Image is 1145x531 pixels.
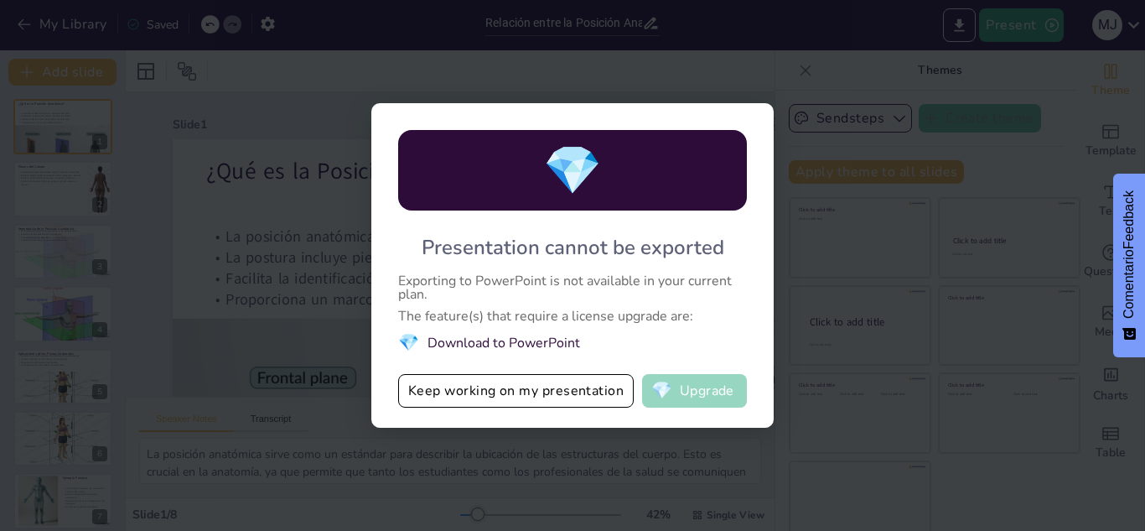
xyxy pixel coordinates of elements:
[398,274,747,301] div: Exporting to PowerPoint is not available in your current plan.
[398,374,634,408] button: Keep working on my presentation
[398,331,419,354] span: diamond
[1122,249,1136,319] font: Comentario
[1122,190,1137,319] span: Feedback
[398,310,747,323] div: The feature(s) that require a license upgrade are:
[398,331,747,354] li: Download to PowerPoint
[1113,174,1145,357] button: Comentarios - Mostrar encuesta
[543,138,602,203] span: diamond
[422,234,724,261] div: Presentation cannot be exported
[642,374,747,408] button: diamondUpgrade
[651,383,672,399] span: diamond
